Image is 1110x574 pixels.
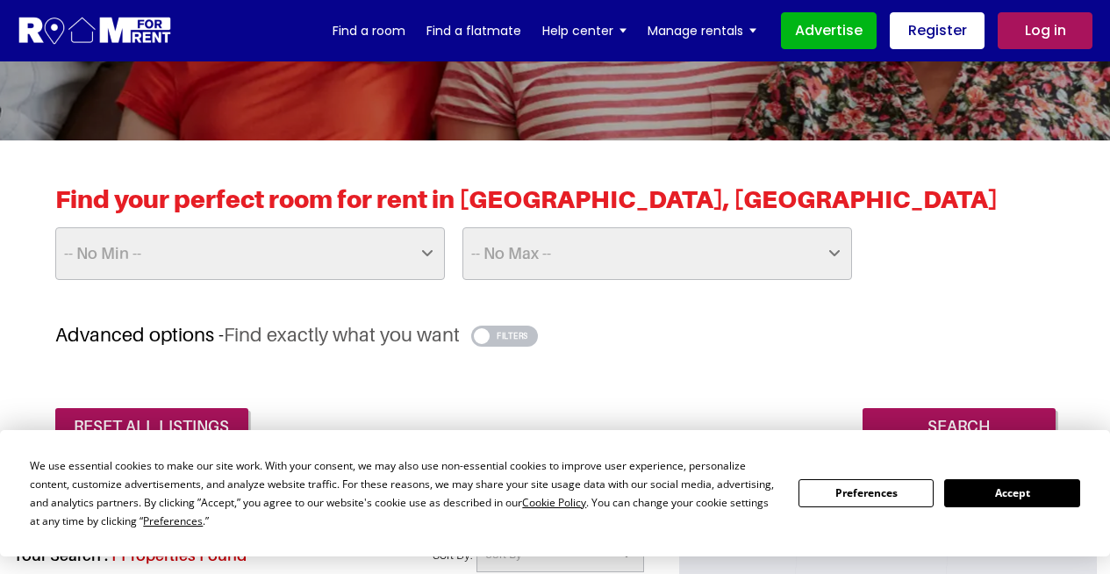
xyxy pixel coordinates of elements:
[890,12,985,49] a: Register
[426,18,521,44] a: Find a flatmate
[224,323,460,346] span: Find exactly what you want
[18,15,173,47] img: Logo for Room for Rent, featuring a welcoming design with a house icon and modern typography
[648,18,756,44] a: Manage rentals
[998,12,1092,49] a: Log in
[798,479,934,506] button: Preferences
[143,513,203,528] span: Preferences
[108,546,247,564] span: 1 Properties Found
[55,323,1056,347] h3: Advanced options -
[863,408,1056,445] input: Search
[333,18,405,44] a: Find a room
[55,184,1056,227] h2: Find your perfect room for rent in [GEOGRAPHIC_DATA], [GEOGRAPHIC_DATA]
[781,12,877,49] a: Advertise
[30,456,777,530] div: We use essential cookies to make our site work. With your consent, we may also use non-essential ...
[542,18,627,44] a: Help center
[944,479,1079,506] button: Accept
[522,495,586,510] span: Cookie Policy
[55,408,248,445] a: reset all listings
